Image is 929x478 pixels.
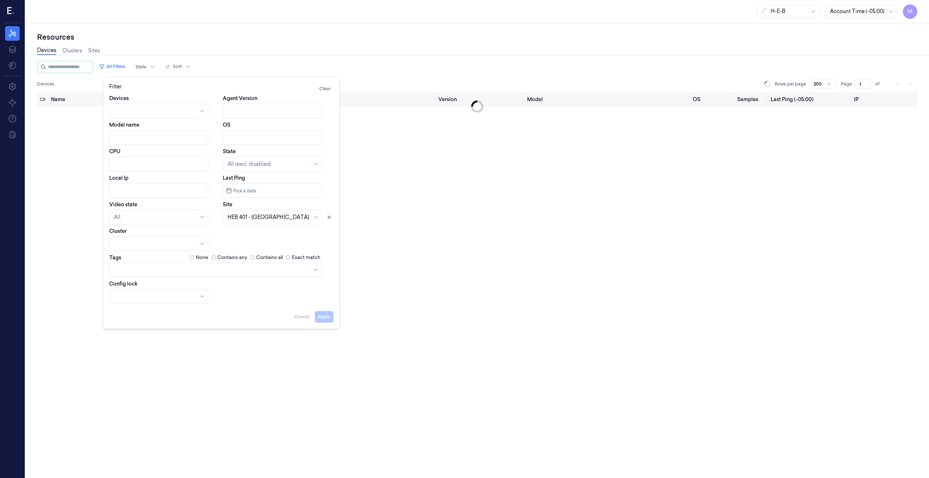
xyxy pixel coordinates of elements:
[903,4,917,19] button: M
[734,92,768,107] th: Samples
[325,92,435,107] th: Site
[232,187,256,194] span: Pick a date
[875,81,887,87] span: of
[109,280,138,287] label: Config lock
[109,83,333,95] div: Filter
[96,61,128,72] button: All Filters
[223,95,257,102] label: Agent Version
[893,79,914,89] nav: pagination
[88,47,100,55] a: Sites
[109,255,121,260] label: Tags
[851,92,917,107] th: IP
[37,47,56,55] a: Devices
[37,81,54,87] span: Devices
[841,81,852,87] span: Page
[768,92,851,107] th: Last Ping (-05:00)
[223,201,232,208] label: Site
[62,47,82,55] a: Clusters
[292,254,320,261] label: Exact match
[223,183,322,198] button: Pick a date
[196,254,208,261] label: None
[217,254,247,261] label: Contains any
[775,81,806,87] p: Rows per page
[223,121,230,128] label: OS
[37,32,917,42] div: Resources
[524,92,690,107] th: Model
[109,148,120,155] label: CPU
[109,227,127,235] label: Cluster
[316,83,333,95] button: Clear
[256,254,283,261] label: Contains all
[690,92,734,107] th: OS
[223,148,236,155] label: State
[109,95,129,102] label: Devices
[223,174,245,182] label: Last Ping
[109,201,137,208] label: Video state
[435,92,524,107] th: Version
[109,174,129,182] label: Local Ip
[48,92,159,107] th: Name
[109,121,139,128] label: Model name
